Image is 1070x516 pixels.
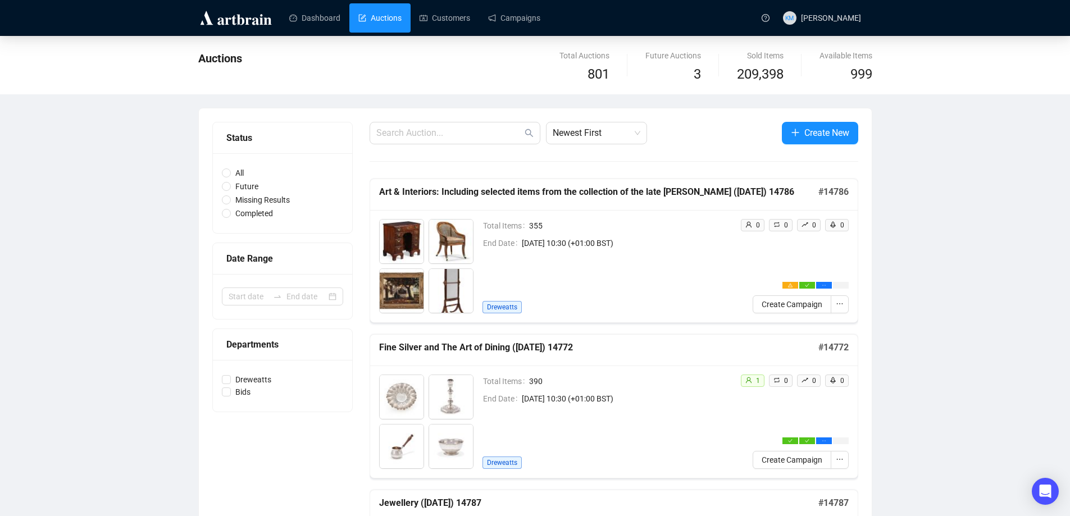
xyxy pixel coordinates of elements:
a: Customers [420,3,470,33]
span: Dreweatts [482,301,522,313]
span: Completed [231,207,277,220]
span: End Date [483,392,522,405]
img: 4_1.jpg [429,424,473,468]
div: Available Items [819,49,872,62]
span: [DATE] 10:30 (+01:00 BST) [522,237,731,249]
input: End date [286,290,326,303]
img: 1_1.jpg [380,375,424,419]
span: retweet [773,377,780,383]
input: Start date [229,290,268,303]
span: KM [785,13,794,22]
img: 1001_1.jpg [380,220,424,263]
span: warning [788,283,793,287]
span: 0 [840,221,844,229]
span: End Date [483,237,522,249]
img: 2_1.jpg [429,375,473,419]
span: ellipsis [836,455,844,463]
h5: Jewellery ([DATE]) 14787 [379,496,818,510]
button: Create Campaign [753,295,831,313]
span: plus [791,128,800,137]
span: ellipsis [836,300,844,308]
img: logo [198,9,274,27]
span: 0 [812,377,816,385]
h5: # 14787 [818,496,849,510]
span: check [805,439,809,443]
span: Total Items [483,220,529,232]
span: to [273,292,282,301]
h5: Art & Interiors: Including selected items from the collection of the late [PERSON_NAME] ([DATE]) ... [379,185,818,199]
span: check [788,439,793,443]
span: 999 [850,66,872,82]
a: Auctions [358,3,402,33]
div: Date Range [226,252,339,266]
span: 0 [784,377,788,385]
div: Future Auctions [645,49,701,62]
div: Sold Items [737,49,784,62]
span: All [231,167,248,179]
img: 3_1.jpg [380,424,424,468]
a: Dashboard [289,3,340,33]
button: Create Campaign [753,451,831,469]
span: 801 [588,66,609,82]
h5: # 14786 [818,185,849,199]
div: Open Intercom Messenger [1032,478,1059,505]
h5: Fine Silver and The Art of Dining ([DATE]) 14772 [379,341,818,354]
span: Missing Results [231,194,294,206]
span: 0 [784,221,788,229]
span: 0 [812,221,816,229]
span: rocket [830,221,836,228]
span: 0 [840,377,844,385]
span: Total Items [483,375,529,387]
div: Status [226,131,339,145]
span: Dreweatts [231,373,276,386]
div: Departments [226,337,339,351]
span: search [525,129,534,138]
span: check [805,283,809,287]
a: Campaigns [488,3,540,33]
span: ellipsis [822,283,826,287]
span: swap-right [273,292,282,301]
button: Create New [782,122,858,144]
input: Search Auction... [376,126,522,140]
a: Fine Silver and The Art of Dining ([DATE]) 14772#14772Total Items390End Date[DATE] 10:30 (+01:00 ... [370,334,858,478]
span: rise [802,377,808,383]
span: 390 [529,375,731,387]
span: Dreweatts [482,456,522,469]
img: 1004_1.jpg [429,269,473,313]
span: rise [802,221,808,228]
span: [DATE] 10:30 (+01:00 BST) [522,392,731,405]
span: Bids [231,386,255,398]
span: user [745,377,752,383]
img: 1003_1.jpg [380,269,424,313]
span: Future [231,180,263,193]
span: 0 [756,221,760,229]
span: Auctions [198,52,242,65]
span: [PERSON_NAME] [801,13,861,22]
span: Create New [804,126,849,140]
span: user [745,221,752,228]
span: Newest First [553,122,640,144]
a: Art & Interiors: Including selected items from the collection of the late [PERSON_NAME] ([DATE]) ... [370,179,858,323]
span: 3 [694,66,701,82]
span: retweet [773,221,780,228]
div: Total Auctions [559,49,609,62]
span: Create Campaign [762,298,822,310]
span: rocket [830,377,836,383]
span: ellipsis [822,439,826,443]
img: 1002_1.jpg [429,220,473,263]
h5: # 14772 [818,341,849,354]
span: 355 [529,220,731,232]
span: 1 [756,377,760,385]
span: 209,398 [737,64,784,85]
span: question-circle [762,14,770,22]
span: Create Campaign [762,454,822,466]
